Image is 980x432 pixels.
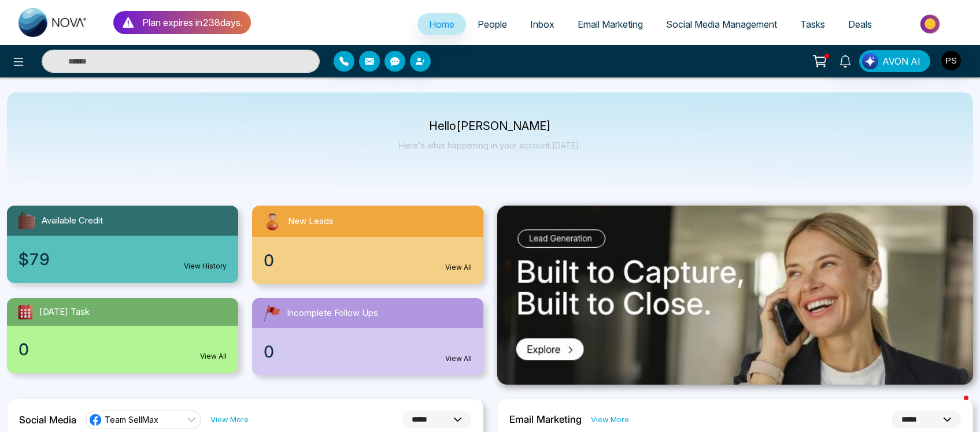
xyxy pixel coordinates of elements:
span: Tasks [800,18,825,30]
img: Lead Flow [862,53,878,69]
span: Home [429,18,454,30]
img: newLeads.svg [261,210,283,232]
span: [DATE] Task [39,306,90,319]
a: People [466,13,519,35]
img: Nova CRM Logo [19,8,88,37]
img: todayTask.svg [16,303,35,321]
span: $79 [19,247,50,271]
a: View More [210,414,249,425]
span: Email Marketing [578,18,643,30]
a: Inbox [519,13,566,35]
h2: Email Marketing [509,414,582,425]
span: New Leads [288,215,334,228]
a: Email Marketing [566,13,654,35]
img: followUps.svg [261,303,282,323]
a: View All [445,353,472,364]
a: View History [184,261,227,271]
h2: Social Media [19,414,76,426]
span: 0 [19,337,29,362]
p: Plan expires in 238 day s . [142,16,243,29]
span: Incomplete Follow Ups [287,307,378,320]
a: New Leads0View All [245,206,490,284]
p: Here's what happening in your account [DATE]. [399,140,581,150]
span: Deals [848,18,872,30]
iframe: Intercom live chat [941,393,968,420]
img: availableCredit.svg [16,210,37,231]
a: Social Media Management [654,13,789,35]
span: Available Credit [42,214,103,228]
span: 0 [264,248,274,273]
span: People [478,18,507,30]
span: 0 [264,340,274,364]
img: . [497,206,974,385]
a: View All [200,351,227,362]
img: User Avatar [941,51,961,70]
p: Hello [PERSON_NAME] [399,121,581,131]
span: Team SellMax [105,414,158,425]
button: AVON AI [859,50,930,72]
a: View All [445,262,472,273]
span: Inbox [530,18,554,30]
a: Home [417,13,466,35]
a: Incomplete Follow Ups0View All [245,298,490,375]
span: Social Media Management [666,18,777,30]
span: AVON AI [882,54,920,68]
a: Deals [837,13,883,35]
img: Market-place.gif [889,11,973,37]
a: View More [591,414,629,425]
a: Tasks [789,13,837,35]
